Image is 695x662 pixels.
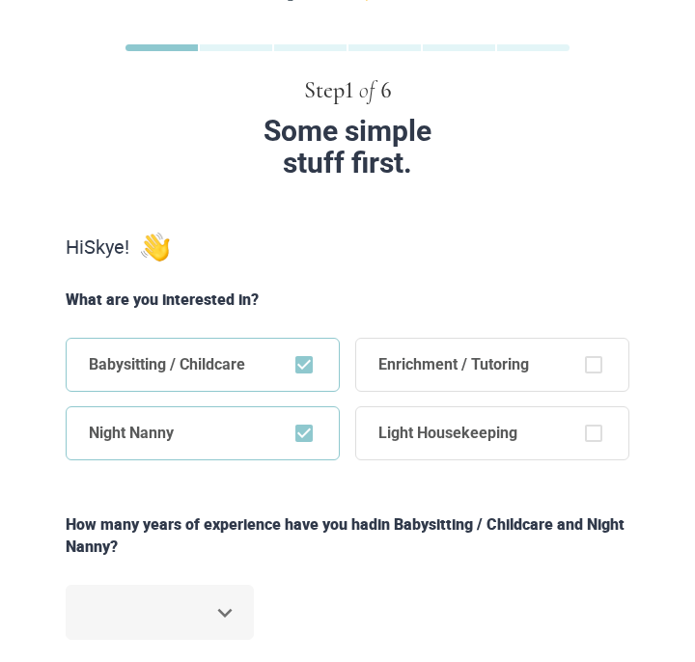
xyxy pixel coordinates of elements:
[58,513,637,558] div: How many years of experience have you had in Babysitting / Childcare and Night Nanny ?
[58,233,637,262] div: Hi Skye !
[10,74,685,107] div: Step 1 6
[359,79,375,102] span: of
[66,338,268,392] span: Babysitting / Childcare
[141,233,170,262] img: undo
[66,585,254,640] div: ​
[25,115,670,179] div: Some simple stuff first.
[58,289,637,311] div: What are you interested in?
[355,406,541,460] span: Light Housekeeping
[66,406,197,460] span: Night Nanny
[355,338,552,392] span: Enrichment / Tutoring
